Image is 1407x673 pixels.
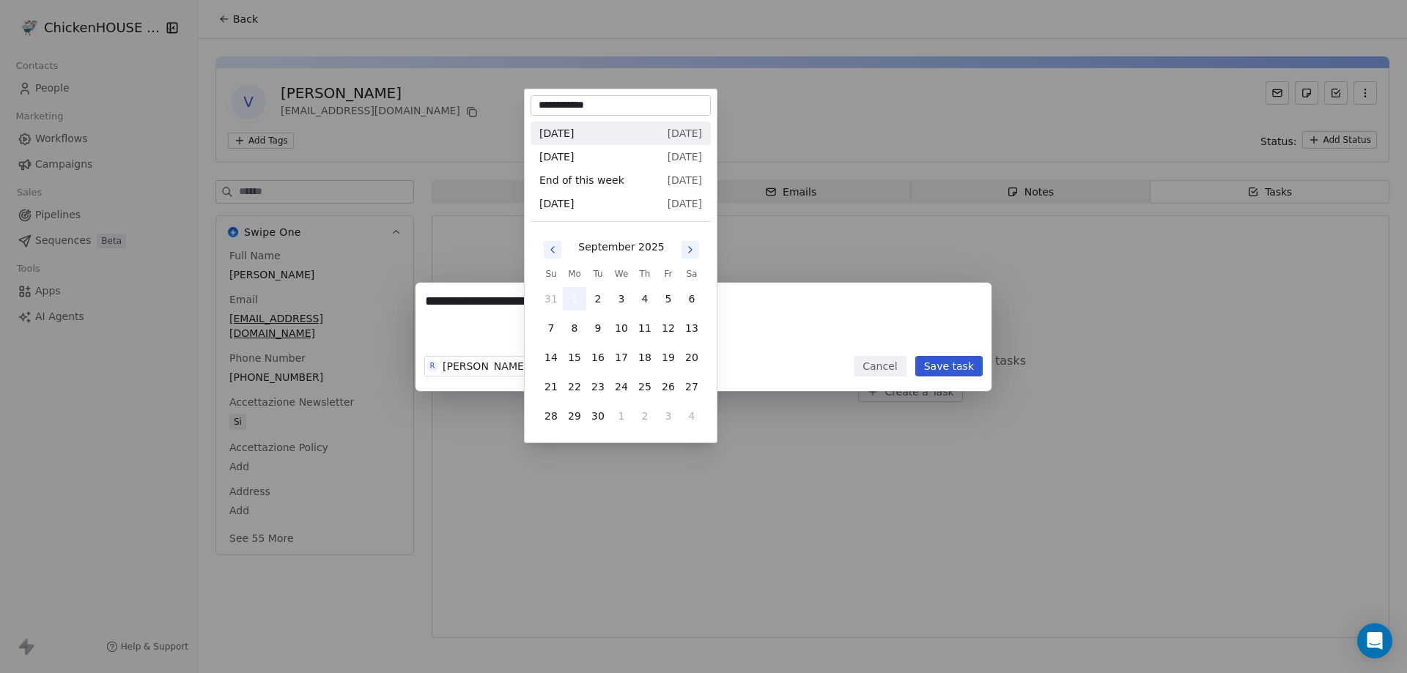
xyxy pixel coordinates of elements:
th: Wednesday [610,267,633,281]
button: 1 [610,404,633,428]
button: 17 [610,346,633,369]
button: 4 [633,287,657,311]
span: [DATE] [539,196,574,211]
button: 9 [586,316,610,340]
span: [DATE] [668,126,702,141]
th: Tuesday [586,267,610,281]
button: 24 [610,375,633,398]
span: [DATE] [539,149,574,164]
span: [DATE] [668,149,702,164]
span: [DATE] [668,196,702,211]
button: 19 [657,346,680,369]
button: 15 [563,346,586,369]
button: 7 [539,316,563,340]
button: 21 [539,375,563,398]
th: Monday [563,267,586,281]
th: Saturday [680,267,703,281]
button: 14 [539,346,563,369]
button: 23 [586,375,610,398]
button: 20 [680,346,703,369]
button: 6 [680,287,703,311]
button: 5 [657,287,680,311]
button: 27 [680,375,703,398]
div: September 2025 [578,239,664,255]
span: [DATE] [539,126,574,141]
button: 13 [680,316,703,340]
span: [DATE] [668,173,702,187]
button: 31 [539,287,563,311]
button: 2 [633,404,657,428]
button: 16 [586,346,610,369]
button: 26 [657,375,680,398]
button: 29 [563,404,586,428]
span: End of this week [539,173,624,187]
button: 30 [586,404,610,428]
button: Go to previous month [542,239,563,260]
button: 1 [563,287,586,311]
button: 11 [633,316,657,340]
button: 2 [586,287,610,311]
th: Sunday [539,267,563,281]
button: 10 [610,316,633,340]
button: 22 [563,375,586,398]
th: Friday [657,267,680,281]
button: 12 [657,316,680,340]
button: Go to next month [680,239,701,260]
button: 8 [563,316,586,340]
button: 3 [657,404,680,428]
button: 25 [633,375,657,398]
button: 4 [680,404,703,428]
button: 3 [610,287,633,311]
button: 18 [633,346,657,369]
th: Thursday [633,267,657,281]
button: 28 [539,404,563,428]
